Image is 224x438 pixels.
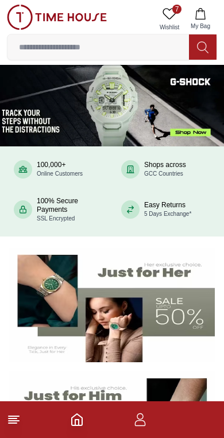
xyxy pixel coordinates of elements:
[37,215,75,222] span: SSL Encrypted
[70,413,84,427] a: Home
[9,248,215,362] img: Women's Watches Banner
[37,170,83,177] span: Online Customers
[37,197,103,223] div: 100% Secure Payments
[186,22,215,30] span: My Bag
[184,5,217,34] button: My Bag
[155,5,184,34] a: 7Wishlist
[144,211,191,217] span: 5 Days Exchange*
[144,161,186,178] div: Shops across
[172,5,181,14] span: 7
[144,170,183,177] span: GCC Countries
[37,161,83,178] div: 100,000+
[7,5,107,30] img: ...
[144,201,191,218] div: Easy Returns
[155,23,184,32] span: Wishlist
